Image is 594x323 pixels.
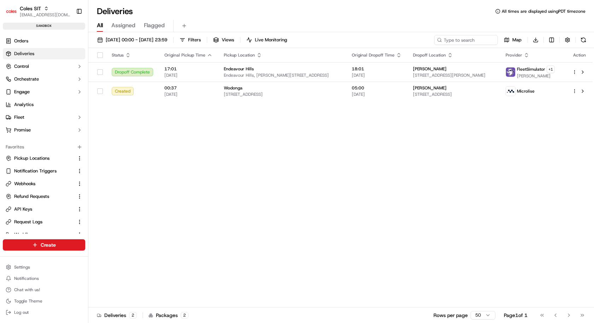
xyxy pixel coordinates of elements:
img: Coles SIT [6,6,17,17]
div: Favorites [3,141,85,153]
span: [PERSON_NAME] [517,73,555,79]
button: Fleet [3,112,85,123]
p: Rows per page [433,312,468,319]
button: Filters [176,35,204,45]
span: Create [41,241,56,248]
span: Filters [188,37,201,43]
button: Request Logs [3,216,85,228]
span: Log out [14,310,29,315]
span: Endeavour Hills, [PERSON_NAME][STREET_ADDRESS] [224,72,340,78]
a: Notification Triggers [6,168,74,174]
a: Webhooks [6,181,74,187]
button: API Keys [3,204,85,215]
span: 17:01 [164,66,212,72]
span: [PERSON_NAME] [413,85,447,91]
span: Live Monitoring [255,37,287,43]
img: microlise_logo.jpeg [506,87,515,96]
a: Orders [3,35,85,47]
div: sandbox [3,23,85,30]
div: Action [572,52,587,58]
span: [DATE] [164,92,212,97]
span: Original Dropoff Time [352,52,395,58]
span: 00:37 [164,85,212,91]
span: Microlise [517,88,535,94]
button: [DATE] 00:00 - [DATE] 23:59 [94,35,170,45]
span: Original Pickup Time [164,52,205,58]
span: Engage [14,89,30,95]
span: Wodonga [224,85,243,91]
span: All times are displayed using PDT timezone [502,8,586,14]
span: [DATE] [352,72,402,78]
span: Map [512,37,522,43]
span: Notification Triggers [14,168,57,174]
span: Status [112,52,124,58]
button: Orchestrate [3,74,85,85]
span: Provider [506,52,522,58]
span: Workflows [14,231,36,238]
span: API Keys [14,206,32,212]
button: Create [3,239,85,251]
button: Notifications [3,274,85,283]
button: Control [3,61,85,72]
span: Endeavour Hills [224,66,254,72]
a: API Keys [6,206,74,212]
button: Refund Requests [3,191,85,202]
button: Workflows [3,229,85,240]
span: Deliveries [14,51,34,57]
span: [DATE] 00:00 - [DATE] 23:59 [106,37,167,43]
button: Log out [3,307,85,317]
span: Chat with us! [14,287,40,293]
button: Settings [3,262,85,272]
span: Pickup Locations [14,155,49,161]
img: FleetSimulator.png [506,67,515,77]
span: 18:01 [352,66,402,72]
button: Views [210,35,237,45]
span: Assigned [111,21,135,30]
div: Deliveries [97,312,137,319]
div: Page 1 of 1 [504,312,528,319]
button: Promise [3,124,85,136]
span: 05:00 [352,85,402,91]
div: 2 [129,312,137,318]
button: Webhooks [3,178,85,189]
span: Webhooks [14,181,35,187]
span: Dropoff Location [413,52,446,58]
button: Engage [3,86,85,98]
span: [PERSON_NAME] [413,66,447,72]
span: Control [14,63,29,70]
span: Refund Requests [14,193,49,200]
span: Request Logs [14,219,42,225]
span: Fleet [14,114,24,121]
span: Views [222,37,234,43]
a: Pickup Locations [6,155,74,161]
button: Notification Triggers [3,165,85,177]
button: Live Monitoring [243,35,290,45]
button: Coles SITColes SIT[EMAIL_ADDRESS][DOMAIN_NAME] [3,3,73,20]
span: [STREET_ADDRESS][PERSON_NAME] [413,72,494,78]
a: Refund Requests [6,193,74,200]
button: Map [501,35,525,45]
span: [STREET_ADDRESS] [224,92,340,97]
span: Pickup Location [224,52,255,58]
span: Orders [14,38,28,44]
button: [EMAIL_ADDRESS][DOMAIN_NAME] [20,12,70,18]
span: All [97,21,103,30]
span: [STREET_ADDRESS] [413,92,494,97]
span: Promise [14,127,31,133]
span: Toggle Theme [14,298,42,304]
div: 2 [181,312,188,318]
a: Workflows [6,231,74,238]
button: Chat with us! [3,285,85,295]
button: Toggle Theme [3,296,85,306]
div: Packages [148,312,188,319]
button: Refresh [578,35,588,45]
span: Analytics [14,101,34,108]
button: Coles SIT [20,5,41,12]
span: [DATE] [164,72,212,78]
span: [DATE] [352,92,402,97]
a: Request Logs [6,219,74,225]
span: Flagged [144,21,165,30]
input: Type to search [434,35,498,45]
